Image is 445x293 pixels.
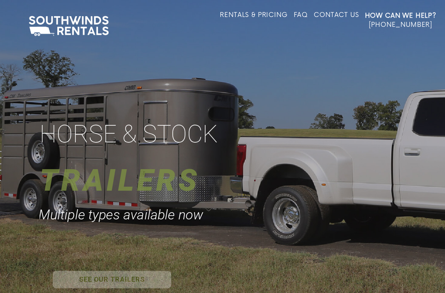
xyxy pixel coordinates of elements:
div: Multiple types available now [38,207,207,224]
a: FAQ [294,11,308,29]
img: Southwinds Rentals Logo [25,14,112,38]
a: Rentals & Pricing [220,11,287,29]
span: [PHONE_NUMBER] [369,21,432,29]
a: How Can We Help? [PHONE_NUMBER] [365,11,436,29]
strong: How Can We Help? [365,12,436,20]
a: SEE OUR TRAILERS [53,271,171,288]
div: HORSE & STOCK [40,118,222,150]
div: TRAILERS [40,160,204,201]
a: Contact Us [314,11,359,29]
